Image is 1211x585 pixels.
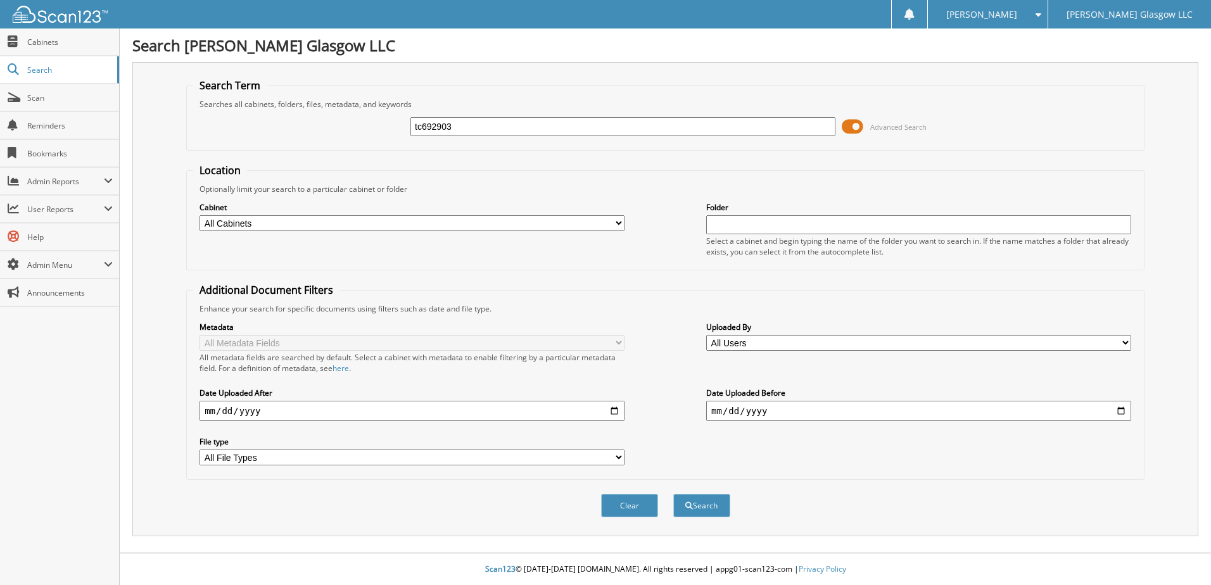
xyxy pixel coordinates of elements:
span: Help [27,232,113,242]
button: Search [673,494,730,517]
span: Admin Menu [27,260,104,270]
span: Bookmarks [27,148,113,159]
div: Select a cabinet and begin typing the name of the folder you want to search in. If the name match... [706,236,1131,257]
div: Optionally limit your search to a particular cabinet or folder [193,184,1138,194]
legend: Additional Document Filters [193,283,339,297]
legend: Search Term [193,79,267,92]
h1: Search [PERSON_NAME] Glasgow LLC [132,35,1198,56]
span: User Reports [27,204,104,215]
span: Search [27,65,111,75]
a: here [333,363,349,374]
label: Date Uploaded After [200,387,625,398]
span: [PERSON_NAME] Glasgow LLC [1067,11,1193,18]
span: Scan123 [485,563,516,574]
div: Searches all cabinets, folders, files, metadata, and keywords [193,99,1138,110]
label: Date Uploaded Before [706,387,1131,398]
div: All metadata fields are searched by default. Select a cabinet with metadata to enable filtering b... [200,352,625,374]
input: start [200,401,625,421]
label: Metadata [200,322,625,332]
a: Privacy Policy [799,563,846,574]
span: Cabinets [27,37,113,47]
div: © [DATE]-[DATE] [DOMAIN_NAME]. All rights reserved | appg01-scan123-com | [120,554,1211,585]
div: Enhance your search for specific documents using filters such as date and file type. [193,303,1138,314]
span: Advanced Search [870,122,927,132]
span: Announcements [27,287,113,298]
legend: Location [193,163,247,177]
span: Scan [27,92,113,103]
span: Admin Reports [27,176,104,187]
span: Reminders [27,120,113,131]
label: Folder [706,202,1131,213]
input: end [706,401,1131,421]
img: scan123-logo-white.svg [13,6,108,23]
button: Clear [601,494,658,517]
span: [PERSON_NAME] [946,11,1017,18]
iframe: Chat Widget [1148,524,1211,585]
label: Cabinet [200,202,625,213]
label: File type [200,436,625,447]
label: Uploaded By [706,322,1131,332]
